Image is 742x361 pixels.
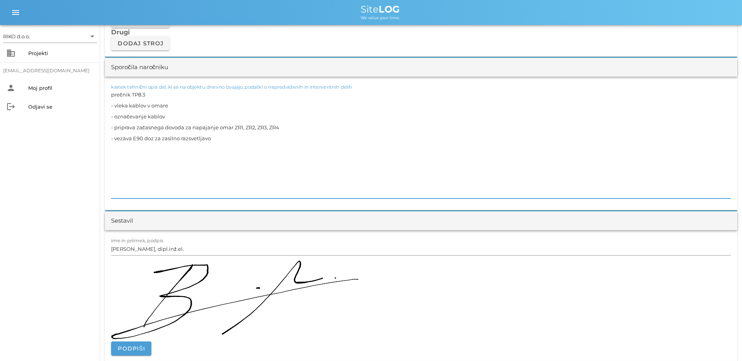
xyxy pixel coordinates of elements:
[111,261,358,339] img: p9EBfWoxdtRskXRk9Zy83VRMwARMwARMwARMwgeYQ+H+QNKXMNUynWQAAAABJRU5ErkJggg==
[111,36,170,50] button: Dodaj stroj
[111,28,731,36] h3: Drugi
[111,84,352,90] label: kratek tehnični opis del, ki se na objektu dnevno izvajajo, podatki o nepredvidenih in interventn...
[361,15,400,20] span: We value your time.
[3,33,30,40] div: RIKO d.o.o.
[117,40,163,47] span: Dodaj stroj
[379,4,400,15] b: LOG
[111,238,163,244] label: ime in priimek, podpis
[28,85,94,91] div: Moj profil
[6,102,16,111] i: logout
[111,216,133,225] div: Sestavil
[630,277,742,361] div: Pripomoček za klepet
[111,63,168,72] div: Sporočila naročniku
[111,341,151,356] button: Podpiši
[630,277,742,361] iframe: Chat Widget
[11,8,20,17] i: menu
[88,32,97,41] i: arrow_drop_down
[28,50,94,56] div: Projekti
[28,104,94,110] div: Odjavi se
[6,83,16,93] i: person
[3,30,97,43] div: RIKO d.o.o.
[361,4,400,15] span: Site
[117,345,145,352] span: Podpiši
[6,48,16,58] i: business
